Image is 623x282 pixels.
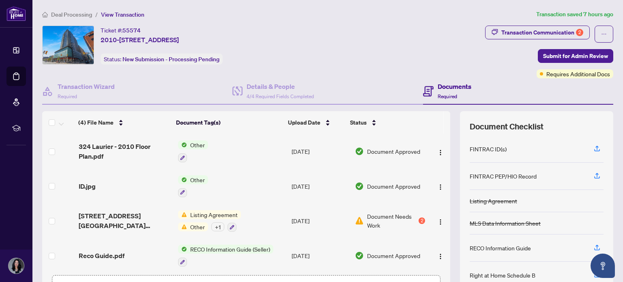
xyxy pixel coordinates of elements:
[79,181,96,191] span: ID.jpg
[434,145,447,158] button: Logo
[178,140,187,149] img: Status Icon
[434,180,447,193] button: Logo
[288,134,352,169] td: [DATE]
[367,182,420,191] span: Document Approved
[470,219,541,228] div: MLS Data Information Sheet
[437,253,444,260] img: Logo
[470,196,517,205] div: Listing Agreement
[178,210,187,219] img: Status Icon
[437,149,444,156] img: Logo
[187,222,208,231] span: Other
[211,222,224,231] div: + 1
[355,147,364,156] img: Document Status
[536,10,613,19] article: Transaction saved 7 hours ago
[288,238,352,273] td: [DATE]
[247,82,314,91] h4: Details & People
[546,69,610,78] span: Requires Additional Docs
[576,29,583,36] div: 2
[347,111,422,134] th: Status
[9,258,24,273] img: Profile Icon
[95,10,98,19] li: /
[288,118,320,127] span: Upload Date
[51,11,92,18] span: Deal Processing
[438,82,471,91] h4: Documents
[285,111,347,134] th: Upload Date
[178,222,187,231] img: Status Icon
[78,118,114,127] span: (4) File Name
[178,245,273,267] button: Status IconRECO Information Guide (Seller)
[470,121,544,132] span: Document Checklist
[122,56,219,63] span: New Submission - Processing Pending
[538,49,613,63] button: Submit for Admin Review
[187,210,241,219] span: Listing Agreement
[101,35,179,45] span: 2010-[STREET_ADDRESS]
[288,204,352,239] td: [DATE]
[6,6,26,21] img: logo
[58,82,115,91] h4: Transaction Wizard
[367,147,420,156] span: Document Approved
[122,27,141,34] span: 55574
[42,12,48,17] span: home
[355,216,364,225] img: Document Status
[470,271,535,280] div: Right at Home Schedule B
[501,26,583,39] div: Transaction Communication
[355,182,364,191] img: Document Status
[187,245,273,254] span: RECO Information Guide (Seller)
[75,111,173,134] th: (4) File Name
[437,184,444,190] img: Logo
[101,54,223,65] div: Status:
[367,251,420,260] span: Document Approved
[178,210,241,232] button: Status IconListing AgreementStatus IconOther+1
[355,251,364,260] img: Document Status
[43,26,94,64] img: IMG-X12434321_1.jpg
[178,245,187,254] img: Status Icon
[601,31,607,37] span: ellipsis
[178,140,208,162] button: Status IconOther
[101,26,141,35] div: Ticket #:
[58,93,77,99] span: Required
[591,254,615,278] button: Open asap
[470,144,507,153] div: FINTRAC ID(s)
[438,93,457,99] span: Required
[419,217,425,224] div: 2
[437,219,444,225] img: Logo
[470,243,531,252] div: RECO Information Guide
[187,175,208,184] span: Other
[79,142,172,161] span: 324 Laurier - 2010 Floor Plan.pdf
[79,251,125,260] span: Reco Guide.pdf
[434,214,447,227] button: Logo
[434,249,447,262] button: Logo
[79,211,172,230] span: [STREET_ADDRESS][GEOGRAPHIC_DATA] 2010.pdf
[543,50,608,62] span: Submit for Admin Review
[173,111,285,134] th: Document Tag(s)
[288,169,352,204] td: [DATE]
[178,175,187,184] img: Status Icon
[178,175,208,197] button: Status IconOther
[485,26,590,39] button: Transaction Communication2
[101,11,144,18] span: View Transaction
[247,93,314,99] span: 4/4 Required Fields Completed
[367,212,417,230] span: Document Needs Work
[187,140,208,149] span: Other
[350,118,367,127] span: Status
[470,172,537,181] div: FINTRAC PEP/HIO Record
